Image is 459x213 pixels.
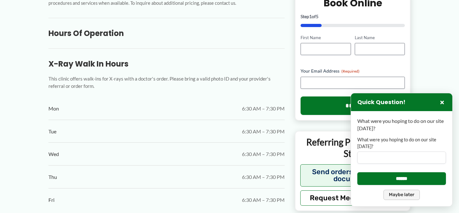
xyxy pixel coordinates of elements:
[48,104,59,113] span: Mon
[48,127,56,136] span: Tue
[438,98,446,106] button: Close
[383,190,420,200] button: Maybe later
[242,195,285,205] span: 6:30 AM – 7:30 PM
[309,13,312,19] span: 1
[48,149,59,159] span: Wed
[48,59,285,69] h3: X-Ray Walk In Hours
[300,136,405,160] p: Referring Providers and Staff
[301,68,405,74] label: Your Email Address
[48,195,55,205] span: Fri
[48,28,285,38] h3: Hours of Operation
[48,75,285,90] p: This clinic offers walk-ins for X-rays with a doctor's order. Please bring a valid photo ID and y...
[242,127,285,136] span: 6:30 AM – 7:30 PM
[48,172,57,182] span: Thu
[357,99,405,106] h3: Quick Question!
[242,104,285,113] span: 6:30 AM – 7:30 PM
[341,69,360,74] span: (Required)
[357,137,446,150] label: What were you hoping to do on our site [DATE]?
[357,117,446,132] p: What were you hoping to do on our site [DATE]?
[300,164,405,186] button: Send orders and clinical documents
[300,190,405,205] button: Request Medical Records
[355,34,405,40] label: Last Name
[316,13,318,19] span: 5
[301,34,351,40] label: First Name
[242,172,285,182] span: 6:30 AM – 7:30 PM
[301,14,405,18] p: Step of
[242,149,285,159] span: 6:30 AM – 7:30 PM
